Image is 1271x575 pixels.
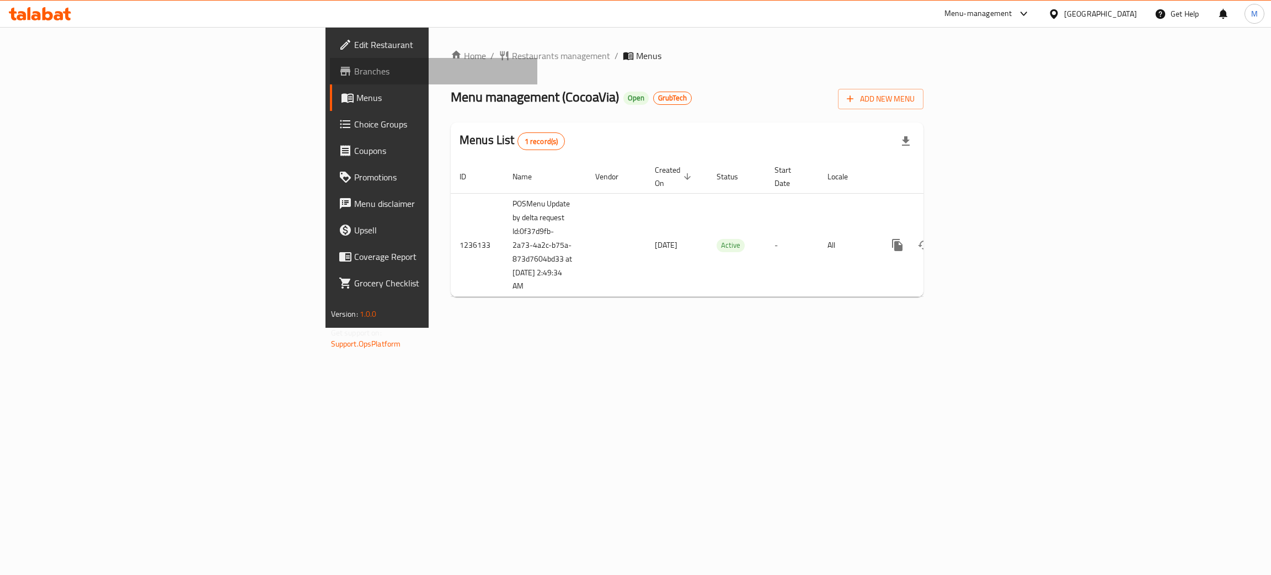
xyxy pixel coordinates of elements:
[354,197,529,210] span: Menu disclaimer
[893,128,919,155] div: Export file
[330,84,538,111] a: Menus
[512,49,610,62] span: Restaurants management
[451,49,923,62] nav: breadcrumb
[460,132,565,150] h2: Menus List
[944,7,1012,20] div: Menu-management
[875,160,999,194] th: Actions
[615,49,618,62] li: /
[717,239,745,252] span: Active
[766,193,819,297] td: -
[655,238,677,252] span: [DATE]
[775,163,805,190] span: Start Date
[330,217,538,243] a: Upsell
[595,170,633,183] span: Vendor
[330,270,538,296] a: Grocery Checklist
[838,89,923,109] button: Add New Menu
[331,337,401,351] a: Support.OpsPlatform
[354,118,529,131] span: Choice Groups
[654,93,691,103] span: GrubTech
[354,276,529,290] span: Grocery Checklist
[512,170,546,183] span: Name
[330,190,538,217] a: Menu disclaimer
[451,160,999,297] table: enhanced table
[499,49,610,62] a: Restaurants management
[1251,8,1258,20] span: M
[460,170,480,183] span: ID
[360,307,377,321] span: 1.0.0
[717,170,752,183] span: Status
[354,38,529,51] span: Edit Restaurant
[330,111,538,137] a: Choice Groups
[331,307,358,321] span: Version:
[518,136,565,147] span: 1 record(s)
[330,31,538,58] a: Edit Restaurant
[331,326,382,340] span: Get support on:
[356,91,529,104] span: Menus
[827,170,862,183] span: Locale
[636,49,661,62] span: Menus
[354,171,529,184] span: Promotions
[623,92,649,105] div: Open
[330,164,538,190] a: Promotions
[354,250,529,263] span: Coverage Report
[330,137,538,164] a: Coupons
[354,223,529,237] span: Upsell
[354,144,529,157] span: Coupons
[819,193,875,297] td: All
[354,65,529,78] span: Branches
[517,132,565,150] div: Total records count
[330,58,538,84] a: Branches
[884,232,911,258] button: more
[623,93,649,103] span: Open
[655,163,695,190] span: Created On
[330,243,538,270] a: Coverage Report
[1064,8,1137,20] div: [GEOGRAPHIC_DATA]
[504,193,586,297] td: POSMenu Update by delta request Id:0f37d9fb-2a73-4a2c-b75a-873d7604bd33 at [DATE] 2:49:34 AM
[847,92,915,106] span: Add New Menu
[911,232,937,258] button: Change Status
